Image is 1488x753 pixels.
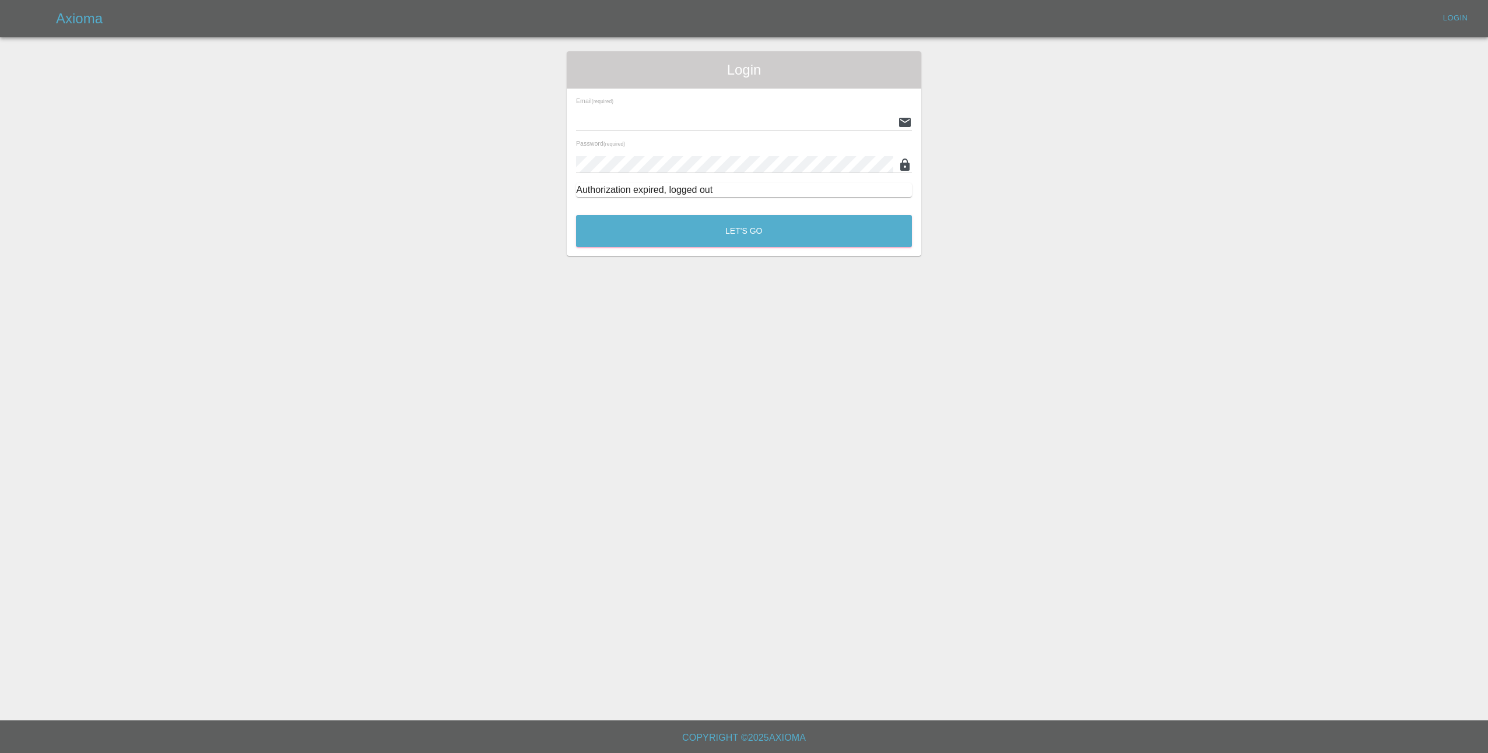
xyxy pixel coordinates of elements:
[576,183,912,197] div: Authorization expired, logged out
[1437,9,1474,27] a: Login
[603,142,625,147] small: (required)
[576,61,912,79] span: Login
[576,97,613,104] span: Email
[576,140,625,147] span: Password
[9,730,1479,746] h6: Copyright © 2025 Axioma
[56,9,103,28] h5: Axioma
[576,215,912,247] button: Let's Go
[592,99,613,104] small: (required)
